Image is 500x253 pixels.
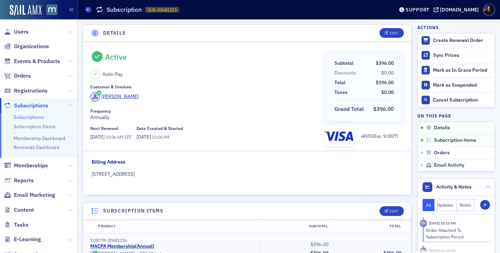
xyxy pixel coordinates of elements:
[14,206,34,214] span: Content
[334,60,356,67] span: Subtotal
[457,199,475,211] button: Notes
[373,105,394,112] span: $396.00
[123,134,132,140] span: EDT
[418,33,495,48] button: Create Renewal Order
[152,134,169,140] span: 10:06 AM
[429,221,456,226] time: 9/24/2025 10:15 AM
[434,125,450,131] span: Details
[390,209,398,213] div: Edit
[4,236,41,243] a: E-Learning
[334,60,353,67] div: Subtotal
[14,43,49,50] span: Organizations
[434,162,464,168] span: Email Activity
[334,69,359,77] span: Discounts
[434,137,476,143] span: Subscription items
[310,241,328,247] span: $396.00
[376,60,394,66] span: $396.00
[260,224,333,229] div: Subtotal
[92,158,125,166] div: Billing Address
[136,134,152,140] span: [DATE]
[376,79,394,86] span: $396.00
[14,191,55,199] span: Email Marketing
[334,89,348,96] div: Taxes
[418,93,495,107] button: Cancel Subscription
[418,63,495,78] button: Mark as In Grace Period
[14,135,65,141] a: Membership Dashboard
[334,79,348,86] span: Total
[90,108,319,121] div: Annually
[103,29,126,37] h4: Details
[4,58,60,65] a: Events & Products
[381,70,394,76] span: $0.00
[14,236,41,243] span: E-Learning
[434,199,457,211] button: Updates
[4,177,34,184] a: Reports
[14,123,56,130] a: Subscription Items
[406,7,430,13] div: Support
[434,150,450,156] span: Orders
[14,177,34,184] span: Reports
[4,191,55,199] a: Email Marketing
[433,37,491,44] div: Create Renewal Order
[4,87,48,95] a: Registrations
[14,28,28,36] span: Users
[90,84,132,89] div: Customer & Invoicee
[14,72,31,80] span: Orders
[148,7,177,13] span: SUB-20681215
[4,102,48,110] a: Subscriptions
[433,97,491,103] div: Cancel Subscription
[333,224,406,229] div: Total
[426,227,485,240] div: Order Attached To Subscription Period
[14,58,60,65] span: Events & Products
[334,105,364,113] div: Grand Total
[380,28,403,38] button: Edit
[433,82,491,88] div: Mark as Suspended
[4,162,48,169] a: Memberships
[4,43,49,50] a: Organizations
[417,24,439,30] h4: Actions
[14,87,48,95] span: Registrations
[136,126,183,131] div: Date Created & Started
[433,67,491,73] div: Mark as In Grace Period
[106,134,123,140] span: 10:06 AM
[14,102,48,110] span: Subscriptions
[90,134,106,140] span: [DATE]
[361,133,398,139] p: x 8353 (Exp. 9 / 2027 )
[90,243,154,250] a: MACPA Membership(Annual)
[47,5,57,15] img: SailAMX
[380,206,403,216] button: Edit
[102,71,123,78] span: Auto-Pay
[381,89,394,95] span: $0.00
[423,199,434,211] button: All
[105,52,127,61] div: Active
[4,221,28,229] a: Tasks
[90,108,111,114] div: Frequency
[420,220,427,227] div: Activity
[483,4,495,16] span: Profile
[10,5,42,16] img: SailAMX
[417,113,495,119] h4: On this page
[418,78,495,93] button: Mark as Suspended
[434,7,481,12] button: [DOMAIN_NAME]
[90,92,139,102] a: [PERSON_NAME]
[14,162,48,169] span: Memberships
[42,5,57,16] a: View Homepage
[334,89,350,96] span: Taxes
[90,126,118,131] div: Next Renewal
[440,7,479,13] div: [DOMAIN_NAME]
[334,105,366,113] span: Grand Total
[4,28,28,36] a: Users
[418,48,495,63] button: Sync Prices
[90,238,256,243] div: SUBITM-20681216
[436,183,472,191] span: Activity & Notes
[107,6,142,14] h1: Subscription
[390,31,398,35] div: Edit
[4,72,31,80] a: Orders
[334,69,356,77] div: Discounts
[14,114,44,120] a: Subscriptions
[14,221,28,229] span: Tasks
[103,207,164,215] h4: Subscription items
[101,93,139,100] div: [PERSON_NAME]
[93,224,260,229] div: Product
